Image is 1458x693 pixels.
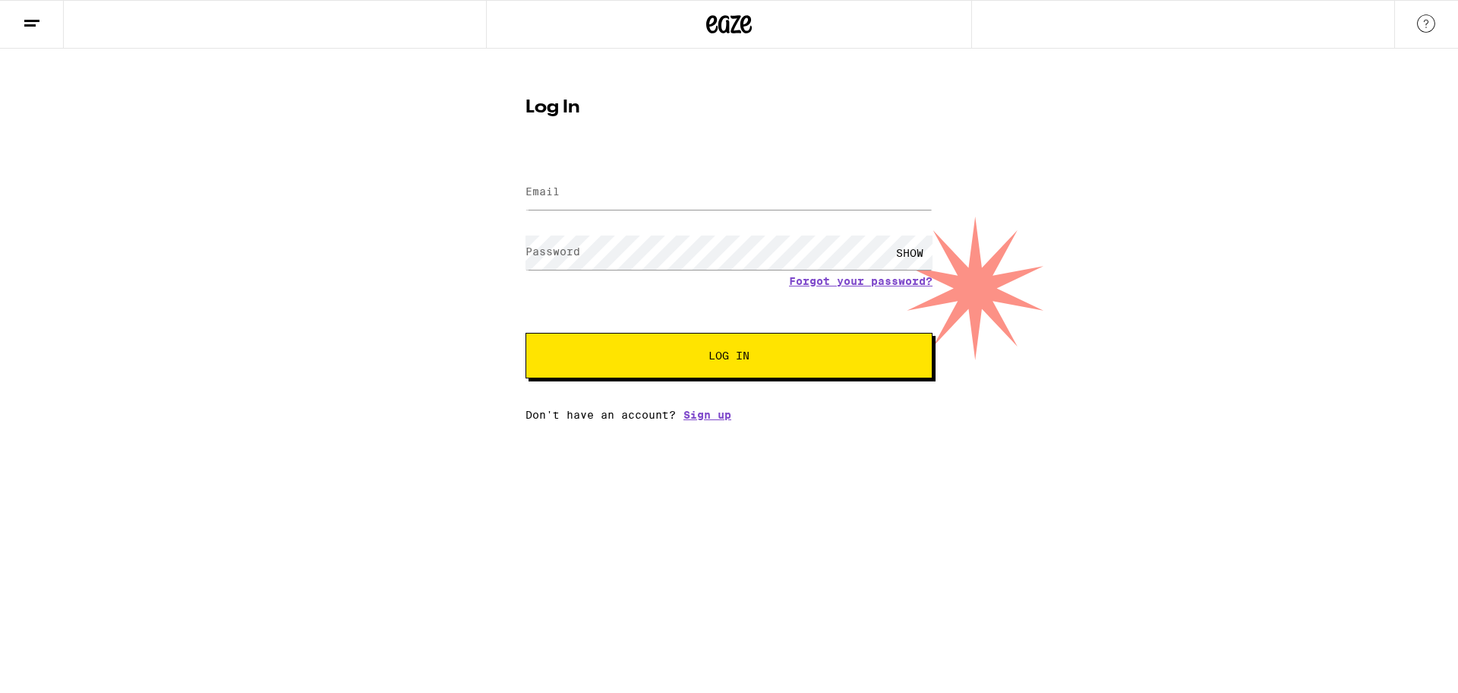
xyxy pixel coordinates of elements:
[789,275,933,287] a: Forgot your password?
[708,350,750,361] span: Log In
[525,176,933,210] input: Email
[525,245,580,258] label: Password
[887,236,933,270] div: SHOW
[525,333,933,378] button: Log In
[683,409,731,421] a: Sign up
[525,185,560,198] label: Email
[525,99,933,117] h1: Log In
[525,409,933,421] div: Don't have an account?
